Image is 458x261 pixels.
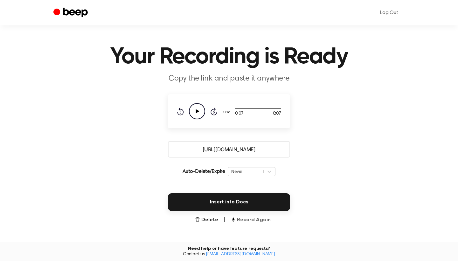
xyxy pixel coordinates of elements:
a: Log Out [374,5,405,20]
button: Insert into Docs [168,193,290,211]
button: 1.0x [222,107,232,118]
span: 0:07 [235,110,243,117]
span: | [223,216,226,224]
a: [EMAIL_ADDRESS][DOMAIN_NAME] [206,252,275,257]
h1: Your Recording is Ready [66,46,392,68]
p: Auto-Delete/Expire [183,168,225,175]
button: Delete [195,216,218,224]
p: Copy the link and paste it anywhere [107,74,351,84]
div: Never [231,168,260,174]
a: Beep [53,7,89,19]
button: Record Again [231,216,271,224]
span: 0:07 [273,110,281,117]
span: Contact us [4,252,454,257]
